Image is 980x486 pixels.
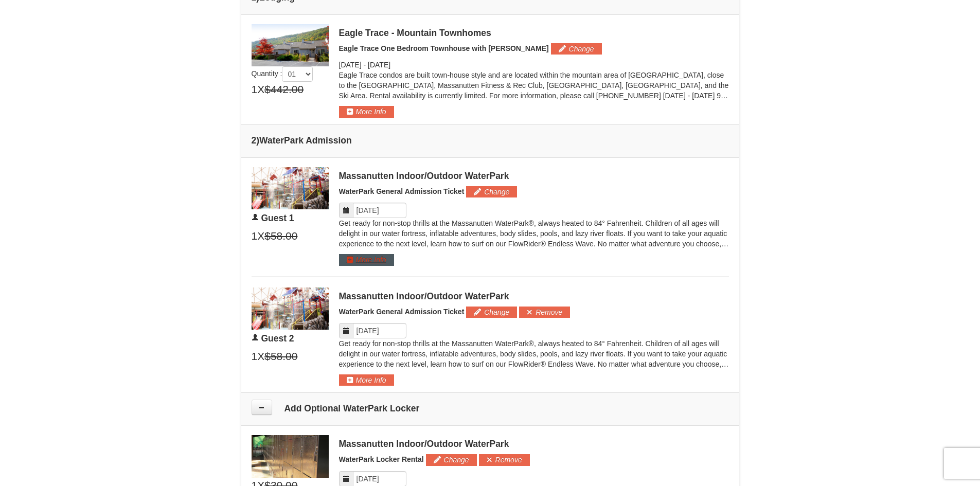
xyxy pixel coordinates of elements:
[368,61,390,69] span: [DATE]
[339,187,465,195] span: WaterPark General Admission Ticket
[339,44,549,52] span: Eagle Trace One Bedroom Townhouse with [PERSON_NAME]
[252,228,258,244] span: 1
[252,135,729,146] h4: 2 WaterPark Admission
[261,213,294,223] span: Guest 1
[264,349,297,364] span: $58.00
[339,338,729,369] p: Get ready for non-stop thrills at the Massanutten WaterPark®, always heated to 84° Fahrenheit. Ch...
[339,308,465,316] span: WaterPark General Admission Ticket
[466,307,517,318] button: Change
[426,454,477,465] button: Change
[551,43,602,55] button: Change
[466,186,517,197] button: Change
[264,228,297,244] span: $58.00
[339,254,394,265] button: More Info
[252,287,329,330] img: 6619917-1403-22d2226d.jpg
[339,70,729,101] p: Eagle Trace condos are built town-house style and are located within the mountain area of [GEOGRA...
[339,28,729,38] div: Eagle Trace - Mountain Townhomes
[339,61,362,69] span: [DATE]
[363,61,366,69] span: -
[339,374,394,386] button: More Info
[252,403,729,413] h4: Add Optional WaterPark Locker
[339,218,729,249] p: Get ready for non-stop thrills at the Massanutten WaterPark®, always heated to 84° Fahrenheit. Ch...
[252,435,329,477] img: 6619917-1005-d92ad057.png
[339,439,729,449] div: Massanutten Indoor/Outdoor WaterPark
[339,291,729,301] div: Massanutten Indoor/Outdoor WaterPark
[479,454,530,465] button: Remove
[257,349,264,364] span: X
[257,82,264,97] span: X
[252,69,313,78] span: Quantity :
[252,82,258,97] span: 1
[257,228,264,244] span: X
[252,167,329,209] img: 6619917-1403-22d2226d.jpg
[252,349,258,364] span: 1
[261,333,294,344] span: Guest 2
[256,135,259,146] span: )
[339,106,394,117] button: More Info
[252,24,329,66] img: 19218983-1-9b289e55.jpg
[264,82,304,97] span: $442.00
[339,455,424,463] span: WaterPark Locker Rental
[339,171,729,181] div: Massanutten Indoor/Outdoor WaterPark
[519,307,570,318] button: Remove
